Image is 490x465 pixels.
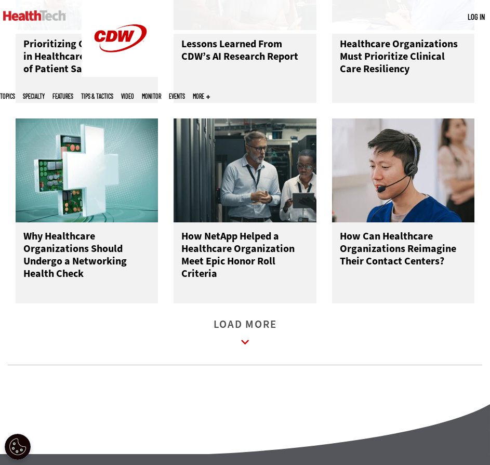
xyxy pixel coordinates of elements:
[174,118,316,303] a: IT professionals look at tablet in data center room How NetApp Helped a Healthcare Organization M...
[23,230,150,280] h3: Why Healthcare Organizations Should Undergo a Networking Health Check
[5,434,31,460] button: Open Preferences
[332,118,474,303] a: Healthcare contact center How Can Healthcare Organizations Reimagine Their Contact Centers?
[23,93,45,99] span: Specialty
[468,11,485,22] div: User menu
[169,93,185,99] a: Events
[16,118,158,222] img: medical symbol with circuit board
[181,230,308,280] h3: How NetApp Helped a Healthcare Organization Meet Epic Honor Roll Criteria
[121,93,134,99] a: Video
[142,93,161,99] a: MonITor
[332,118,474,222] img: Healthcare contact center
[52,93,73,99] a: Features
[174,118,316,222] img: IT professionals look at tablet in data center room
[5,434,31,460] div: Cookie Settings
[16,118,158,303] a: medical symbol with circuit board Why Healthcare Organizations Should Undergo a Networking Health...
[3,10,66,21] img: Home
[340,230,467,280] h3: How Can Healthcare Organizations Reimagine Their Contact Centers?
[193,93,210,99] span: More
[468,12,485,21] a: Log in
[81,93,113,99] a: Tips & Tactics
[214,321,277,349] a: Load More
[82,69,160,79] a: CDW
